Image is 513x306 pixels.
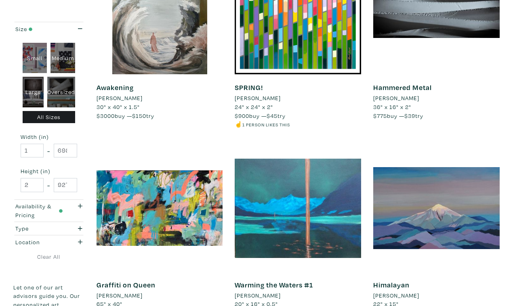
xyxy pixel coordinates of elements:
[47,145,50,156] span: -
[235,120,361,129] li: ☝️
[235,94,361,103] a: [PERSON_NAME]
[97,83,134,92] a: Awakening
[242,122,290,128] small: 1 person likes this
[13,235,84,249] button: Location
[97,112,115,119] span: $3000
[235,291,361,300] a: [PERSON_NAME]
[373,103,411,111] span: 36" x 16" x 2"
[23,77,44,107] div: Large
[21,168,77,174] small: Height (in)
[373,291,419,300] li: [PERSON_NAME]
[15,25,63,34] div: Size
[373,94,500,103] a: [PERSON_NAME]
[50,43,75,73] div: Medium
[97,112,154,119] span: buy — try
[47,77,75,107] div: Oversized
[404,112,415,119] span: $39
[132,112,146,119] span: $150
[235,280,313,289] a: Warming the Waters #1
[97,291,223,300] a: [PERSON_NAME]
[235,291,281,300] li: [PERSON_NAME]
[235,83,263,92] a: SPRING!
[97,291,143,300] li: [PERSON_NAME]
[15,224,63,233] div: Type
[373,112,423,119] span: buy — try
[373,112,387,119] span: $775
[23,43,47,73] div: Small
[373,291,500,300] a: [PERSON_NAME]
[13,222,84,235] button: Type
[235,103,273,111] span: 24" x 24" x 2"
[235,94,281,103] li: [PERSON_NAME]
[13,22,84,36] button: Size
[97,94,223,103] a: [PERSON_NAME]
[267,112,278,119] span: $45
[373,280,410,289] a: Himalayan
[235,112,249,119] span: $900
[47,180,50,191] span: -
[235,112,286,119] span: buy — try
[373,83,432,92] a: Hammered Metal
[97,94,143,103] li: [PERSON_NAME]
[15,202,63,219] div: Availability & Pricing
[97,280,156,289] a: Graffiti on Queen
[13,252,84,261] a: Clear All
[15,238,63,247] div: Location
[23,111,76,124] div: All Sizes
[97,103,140,111] span: 30" x 40" x 1.5"
[21,134,77,140] small: Width (in)
[373,94,419,103] li: [PERSON_NAME]
[13,200,84,222] button: Availability & Pricing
